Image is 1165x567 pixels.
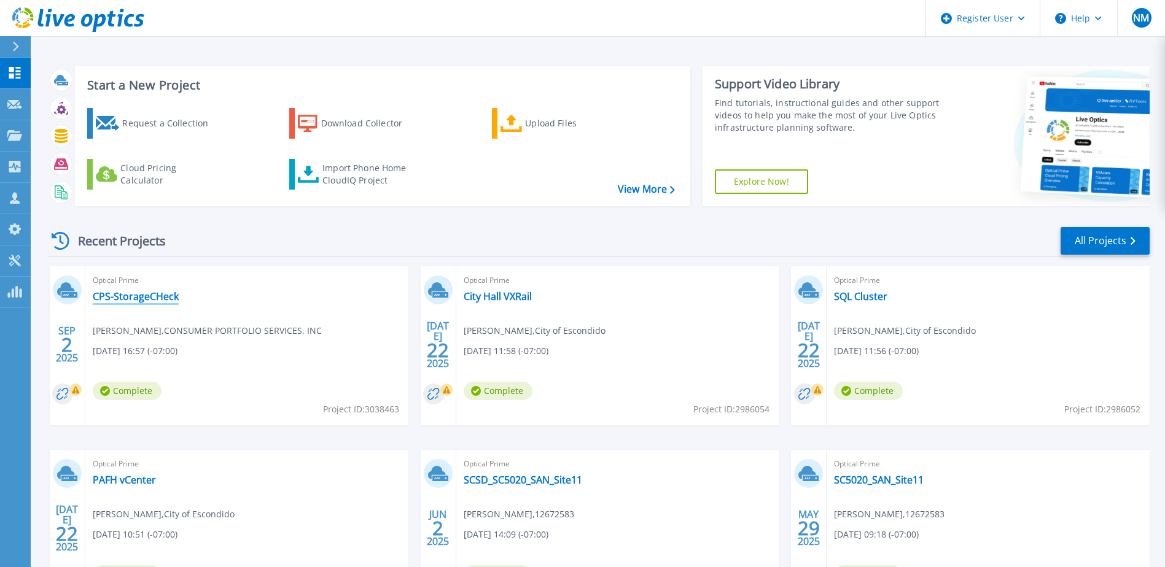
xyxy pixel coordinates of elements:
[120,162,219,187] div: Cloud Pricing Calculator
[464,528,548,541] span: [DATE] 14:09 (-07:00)
[122,111,220,136] div: Request a Collection
[426,322,450,367] div: [DATE] 2025
[1061,227,1150,255] a: All Projects
[798,345,820,355] span: 22
[715,169,808,194] a: Explore Now!
[464,324,606,337] span: [PERSON_NAME] , City of Escondido
[93,474,156,486] a: PAFH vCenter
[464,344,548,358] span: [DATE] 11:58 (-07:00)
[432,523,443,533] span: 2
[464,457,772,471] span: Optical Prime
[797,506,820,550] div: MAY 2025
[464,290,532,303] a: City Hall VXRail
[834,457,1142,471] span: Optical Prime
[55,506,79,550] div: [DATE] 2025
[834,528,919,541] span: [DATE] 09:18 (-07:00)
[834,324,976,337] span: [PERSON_NAME] , City of Escondido
[93,382,162,400] span: Complete
[492,108,629,139] a: Upload Files
[93,290,179,303] a: CPS-StorageCHeck
[464,507,574,521] span: [PERSON_NAME] , 12672583
[289,108,426,139] a: Download Collector
[715,97,943,134] div: Find tutorials, instructional guides and other support videos to help you make the most of your L...
[1133,13,1149,23] span: NM
[715,76,943,92] div: Support Video Library
[321,111,419,136] div: Download Collector
[93,528,177,541] span: [DATE] 10:51 (-07:00)
[93,507,235,521] span: [PERSON_NAME] , City of Escondido
[834,290,887,303] a: SQL Cluster
[834,274,1142,287] span: Optical Prime
[834,382,903,400] span: Complete
[525,111,623,136] div: Upload Files
[322,162,418,187] div: Import Phone Home CloudIQ Project
[464,474,582,486] a: SCSD_SC5020_SAN_Site11
[93,324,322,337] span: [PERSON_NAME] , CONSUMER PORTFOLIO SERVICES, INC
[93,457,401,471] span: Optical Prime
[93,344,177,358] span: [DATE] 16:57 (-07:00)
[87,79,674,92] h3: Start a New Project
[426,506,450,550] div: JUN 2025
[798,523,820,533] span: 29
[47,226,182,256] div: Recent Projects
[464,382,532,400] span: Complete
[56,528,78,539] span: 22
[693,403,770,416] span: Project ID: 2986054
[1064,403,1140,416] span: Project ID: 2986052
[464,274,772,287] span: Optical Prime
[93,274,401,287] span: Optical Prime
[834,474,924,486] a: SC5020_SAN_Site11
[87,159,224,190] a: Cloud Pricing Calculator
[61,339,72,350] span: 2
[797,322,820,367] div: [DATE] 2025
[618,183,675,195] a: View More
[55,322,79,367] div: SEP 2025
[427,345,449,355] span: 22
[87,108,224,139] a: Request a Collection
[834,344,919,358] span: [DATE] 11:56 (-07:00)
[834,507,945,521] span: [PERSON_NAME] , 12672583
[323,403,399,416] span: Project ID: 3038463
